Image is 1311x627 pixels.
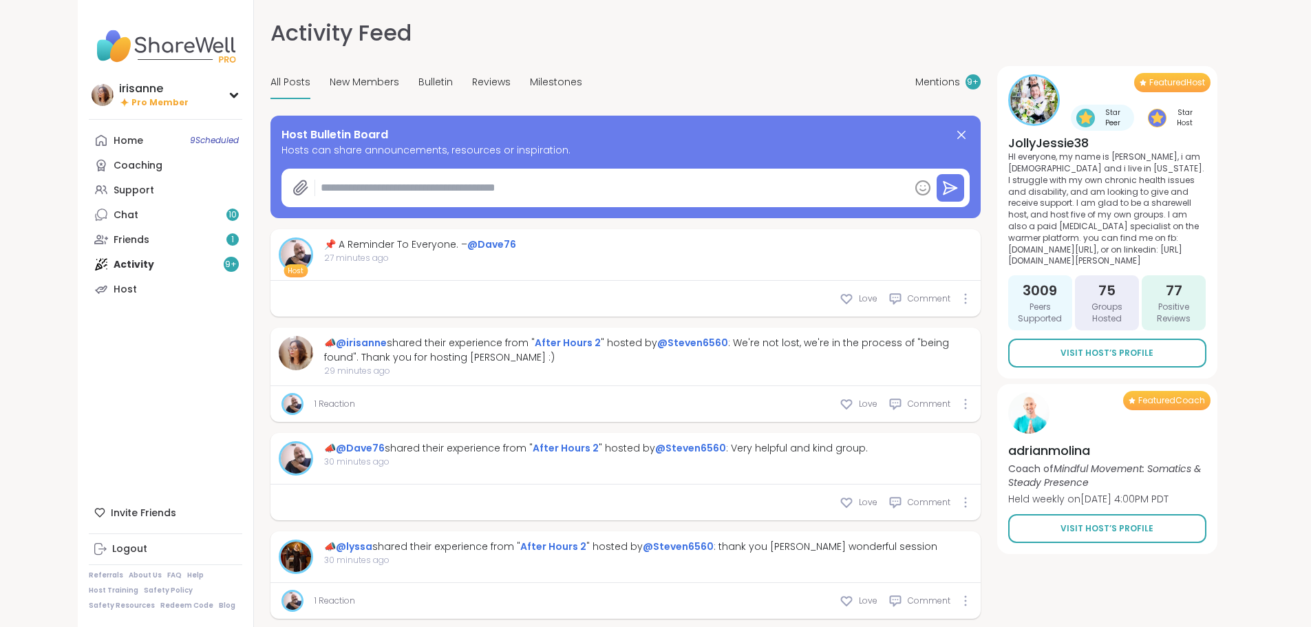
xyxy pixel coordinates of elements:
span: Featured Host [1149,77,1205,88]
div: irisanne [119,81,189,96]
div: Coaching [114,159,162,173]
a: Friends1 [89,227,242,252]
span: Love [859,398,877,410]
a: @Steven6560 [657,336,728,350]
a: After Hours 2 [533,441,599,455]
span: All Posts [270,75,310,89]
div: Chat [114,209,138,222]
div: 📣 shared their experience from " " hosted by : We're not lost, we're in the process of "being fou... [324,336,972,365]
span: Mentions [915,75,960,89]
a: Coaching [89,153,242,178]
span: Reviews [472,75,511,89]
img: ShareWell Nav Logo [89,22,242,70]
p: Held weekly on [DATE] 4:00PM PDT [1008,492,1206,506]
a: 1 Reaction [315,595,355,607]
span: 10 [228,209,237,221]
span: Hosts can share announcements, resources or inspiration. [281,143,970,158]
span: 27 minutes ago [324,252,516,264]
a: Blog [219,601,235,610]
img: irisanne [279,336,313,370]
a: @Dave76 [336,441,385,455]
span: Host Bulletin Board [281,127,388,143]
a: Visit Host’s Profile [1008,339,1206,368]
span: 9 Scheduled [190,135,239,146]
div: Friends [114,233,149,247]
a: Chat10 [89,202,242,227]
span: Love [859,293,877,305]
a: Dave76 [279,237,313,272]
div: 📣 shared their experience from " " hosted by : thank you [PERSON_NAME] wonderful session [324,540,937,554]
span: Milestones [530,75,582,89]
span: Comment [908,293,950,305]
span: 77 [1166,281,1182,300]
a: @Steven6560 [643,540,714,553]
a: After Hours 2 [520,540,586,553]
div: 📣 shared their experience from " " hosted by : Very helpful and kind group. [324,441,868,456]
a: Redeem Code [160,601,213,610]
span: Visit Host’s Profile [1060,347,1153,359]
span: New Members [330,75,399,89]
h1: Activity Feed [270,17,412,50]
a: @lyssa [336,540,372,553]
i: Mindful Movement: Somatics & Steady Presence [1008,462,1202,489]
span: 3009 [1023,281,1057,300]
span: Bulletin [418,75,453,89]
span: Peers Supported [1014,301,1067,325]
div: Logout [112,542,147,556]
a: lyssa [279,540,313,574]
img: Dave76 [281,240,311,270]
span: Pro Member [131,97,189,109]
a: Safety Resources [89,601,155,610]
img: JollyJessie38 [1010,76,1058,124]
img: Dave76 [284,395,301,413]
img: Star Host [1148,109,1166,127]
div: Invite Friends [89,500,242,525]
span: 29 minutes ago [324,365,972,377]
a: @Dave76 [467,237,516,251]
a: Host [89,277,242,301]
p: Coach of [1008,462,1206,489]
span: Comment [908,496,950,509]
a: 1 Reaction [315,398,355,410]
a: Referrals [89,571,123,580]
img: Dave76 [281,443,311,474]
span: 30 minutes ago [324,554,937,566]
a: Host Training [89,586,138,595]
img: lyssa [281,542,311,572]
a: Home9Scheduled [89,128,242,153]
a: Visit Host’s Profile [1008,514,1206,543]
span: 30 minutes ago [324,456,868,468]
a: Dave76 [279,441,313,476]
a: After Hours 2 [535,336,601,350]
span: Love [859,595,877,607]
span: Positive Reviews [1147,301,1200,325]
span: Star Peer [1098,107,1129,128]
span: Visit Host’s Profile [1060,522,1153,535]
span: Groups Hosted [1080,301,1133,325]
span: Star Host [1169,107,1201,128]
a: Help [187,571,204,580]
h4: JollyJessie38 [1008,134,1206,151]
span: Host [288,266,303,276]
span: Love [859,496,877,509]
a: Safety Policy [144,586,193,595]
img: irisanne [92,84,114,106]
a: @irisanne [336,336,387,350]
span: 75 [1098,281,1116,300]
div: 📌 A Reminder To Everyone. – [324,237,516,252]
a: Logout [89,537,242,562]
a: @Steven6560 [655,441,726,455]
div: Home [114,134,143,148]
a: About Us [129,571,162,580]
span: Comment [908,398,950,410]
span: 9 + [967,76,979,88]
img: Dave76 [284,592,301,610]
div: Support [114,184,154,198]
a: Support [89,178,242,202]
span: Featured Coach [1138,395,1205,406]
h4: adrianmolina [1008,442,1206,459]
img: adrianmolina [1008,392,1049,434]
img: Star Peer [1076,109,1095,127]
p: HI everyone, my name is [PERSON_NAME], i am [DEMOGRAPHIC_DATA] and i live in [US_STATE]. I strugg... [1008,151,1206,267]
